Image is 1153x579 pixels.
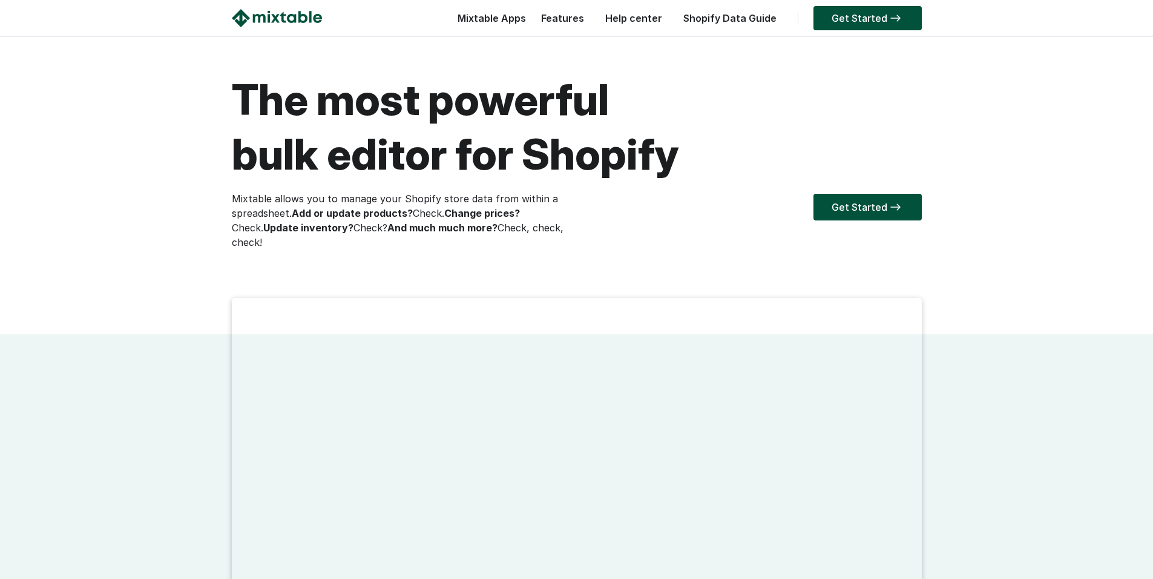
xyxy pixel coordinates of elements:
div: Mixtable Apps [452,9,526,33]
a: Get Started [813,194,922,220]
img: arrow-right.svg [887,15,904,22]
strong: Add or update products? [292,207,413,219]
strong: Change prices? [444,207,520,219]
strong: And much much more? [387,222,498,234]
p: Mixtable allows you to manage your Shopify store data from within a spreadsheet. Check. Check. Ch... [232,191,577,250]
img: Mixtable logo [232,9,322,27]
a: Get Started [813,6,922,30]
a: Shopify Data Guide [677,12,783,24]
h1: The most powerful bulk editor for Shopify [232,73,922,182]
a: Features [535,12,590,24]
a: Help center [599,12,668,24]
img: arrow-right.svg [887,203,904,211]
strong: Update inventory? [263,222,353,234]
